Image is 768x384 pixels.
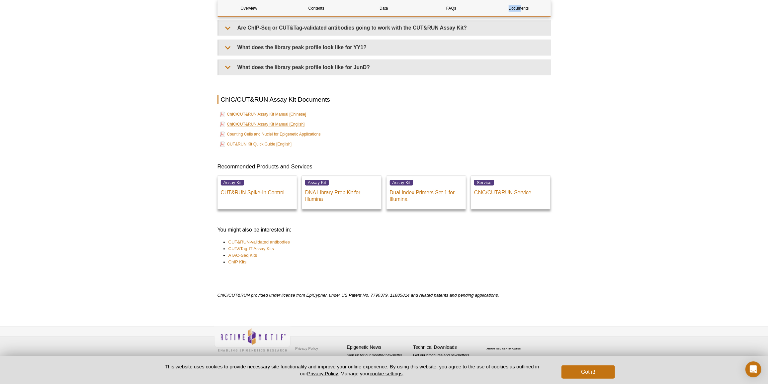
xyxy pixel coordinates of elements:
[285,0,348,16] a: Contents
[745,361,761,377] div: Open Intercom Messenger
[218,0,280,16] a: Overview
[294,353,329,363] a: Terms & Conditions
[220,110,306,118] a: ChIC/CUT&RUN Assay Kit Manual [Chinese]
[221,186,294,196] p: CUT&RUN Spike-In Control
[294,343,320,353] a: Privacy Policy
[214,326,291,353] img: Active Motif,
[305,180,329,185] span: Assay Kit
[220,120,305,128] a: ChIC/CUT&RUN Assay Kit Manual [English]
[347,352,410,375] p: Sign up for our monthly newsletter highlighting recent publications in the field of epigenetics.
[302,176,382,209] a: Assay Kit DNA Library Prep Kit for Illumina
[221,180,244,185] span: Assay Kit
[307,371,338,376] a: Privacy Policy
[228,252,257,259] a: ATAC-Seq Kits
[228,259,247,265] a: ChIP Kits
[347,344,410,350] h4: Epigenetic News
[153,363,551,377] p: This website uses cookies to provide necessary site functionality and improve your online experie...
[305,186,378,203] p: DNA Library Prep Kit for Illumina
[217,95,551,104] h2: ChIC/CUT&RUN Assay Kit Documents
[228,245,274,252] a: CUT&Tag-IT Assay Kits
[228,239,290,245] a: CUT&RUN-validated antibodies
[413,344,476,350] h4: Technical Downloads
[480,338,530,352] table: Click to Verify - This site chose Symantec SSL for secure e-commerce and confidential communicati...
[219,40,551,55] summary: What does the library peak profile look like for YY1?
[217,163,551,171] h3: Recommended Products and Services
[471,176,551,209] a: Service ChIC/CUT&RUN Service
[413,352,476,369] p: Get our brochures and newsletters, or request them by mail.
[561,365,615,379] button: Got it!
[217,293,499,298] em: ChIC/CUT&RUN provided under license from EpiCypher, under US Patent No. 7790379, 11885814 and rel...
[390,186,463,203] p: Dual Index Primers Set 1 for Illumina
[370,371,402,376] button: cookie settings
[487,0,550,16] a: Documents
[353,0,415,16] a: Data
[220,130,321,138] a: Counting Cells and Nuclei for Epigenetic Applications
[474,180,494,185] span: Service
[219,60,551,75] summary: What does the library peak profile look like for JunD?
[420,0,482,16] a: FAQs
[217,226,551,234] h3: You might also be interested in:
[390,180,413,185] span: Assay Kit
[386,176,466,209] a: Assay Kit Dual Index Primers Set 1 for Illumina
[474,186,547,196] p: ChIC/CUT&RUN Service
[219,20,551,35] summary: Are ChIP-Seq or CUT&Tag-validated antibodies going to work with the CUT&RUN Assay Kit?
[486,347,521,350] a: ABOUT SSL CERTIFICATES
[220,140,292,148] a: CUT&RUN Kit Quick Guide [English]
[217,176,297,209] a: Assay Kit CUT&RUN Spike-In Control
